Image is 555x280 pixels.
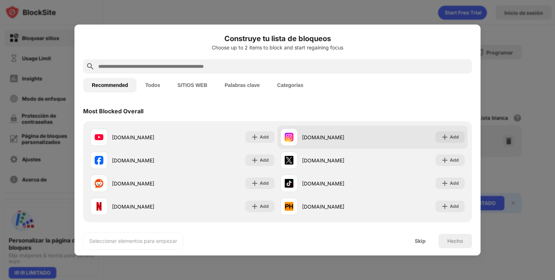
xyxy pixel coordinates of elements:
div: [DOMAIN_NAME] [302,134,373,141]
div: [DOMAIN_NAME] [112,203,182,210]
div: Add [450,203,459,210]
div: Add [450,134,459,141]
div: Add [450,180,459,187]
img: favicons [95,133,103,141]
div: Skip [415,238,426,244]
div: Add [260,157,269,164]
div: Most Blocked Overall [83,108,143,115]
button: SITIOS WEB [169,78,216,92]
img: favicons [285,156,293,165]
h6: Construye tu lista de bloqueos [83,33,472,44]
div: [DOMAIN_NAME] [302,157,373,164]
button: Categorías [268,78,312,92]
div: Choose up to 2 items to block and start regaining focus [83,45,472,51]
img: favicons [95,156,103,165]
img: favicons [95,179,103,188]
button: Todos [137,78,169,92]
div: Seleccionar elementos para empezar [89,237,177,245]
div: Add [260,203,269,210]
div: Hecho [447,238,463,244]
div: Add [450,157,459,164]
img: favicons [285,179,293,188]
div: [DOMAIN_NAME] [112,134,182,141]
div: [DOMAIN_NAME] [112,180,182,187]
button: Recommended [83,78,137,92]
img: favicons [95,202,103,211]
div: Add [260,134,269,141]
button: Palabras clave [216,78,268,92]
img: search.svg [86,62,95,71]
div: Add [260,180,269,187]
div: [DOMAIN_NAME] [112,157,182,164]
img: favicons [285,202,293,211]
img: favicons [285,133,293,141]
div: [DOMAIN_NAME] [302,180,373,187]
div: [DOMAIN_NAME] [302,203,373,210]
